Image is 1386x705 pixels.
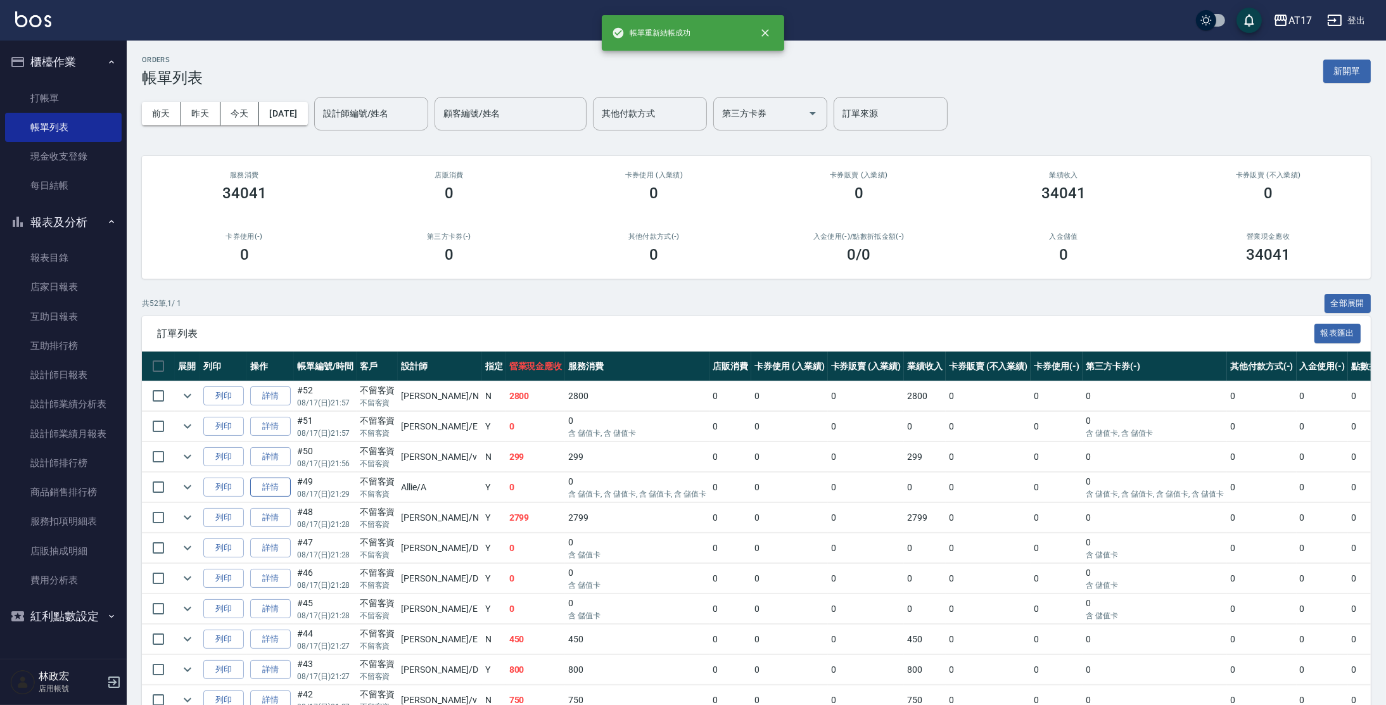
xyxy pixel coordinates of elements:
[1297,564,1349,594] td: 0
[828,503,905,533] td: 0
[976,171,1150,179] h2: 業績收入
[1227,503,1297,533] td: 0
[294,473,357,502] td: #49
[178,630,197,649] button: expand row
[294,503,357,533] td: #48
[360,445,395,458] div: 不留客資
[294,412,357,441] td: #51
[360,519,395,530] p: 不留客資
[1031,503,1083,533] td: 0
[828,381,905,411] td: 0
[203,386,244,406] button: 列印
[297,397,353,409] p: 08/17 (日) 21:57
[294,533,357,563] td: #47
[904,442,946,472] td: 299
[506,412,566,441] td: 0
[976,232,1150,241] h2: 入金儲值
[1297,473,1349,502] td: 0
[1083,381,1227,411] td: 0
[565,594,709,624] td: 0
[1227,564,1297,594] td: 0
[946,381,1031,411] td: 0
[39,670,103,683] h5: 林政宏
[1181,232,1356,241] h2: 營業現金應收
[709,473,751,502] td: 0
[1083,625,1227,654] td: 0
[1227,533,1297,563] td: 0
[360,566,395,580] div: 不留客資
[250,386,291,406] a: 詳情
[751,412,828,441] td: 0
[297,458,353,469] p: 08/17 (日) 21:56
[1314,324,1361,343] button: 報表匯出
[649,246,658,264] h3: 0
[904,381,946,411] td: 2800
[1325,294,1371,314] button: 全部展開
[398,503,481,533] td: [PERSON_NAME] /N
[709,533,751,563] td: 0
[157,232,331,241] h2: 卡券使用(-)
[398,473,481,502] td: Allie /A
[772,232,946,241] h2: 入金使用(-) /點數折抵金額(-)
[565,503,709,533] td: 2799
[565,533,709,563] td: 0
[946,352,1031,381] th: 卡券販賣 (不入業績)
[5,600,122,633] button: 紅利點數設定
[1086,428,1224,439] p: 含 儲值卡, 含 儲值卡
[946,442,1031,472] td: 0
[297,640,353,652] p: 08/17 (日) 21:27
[5,272,122,302] a: 店家日報表
[5,360,122,390] a: 設計師日報表
[360,580,395,591] p: 不留客資
[803,103,823,124] button: Open
[751,19,779,47] button: close
[1237,8,1262,33] button: save
[203,538,244,558] button: 列印
[1227,412,1297,441] td: 0
[1083,533,1227,563] td: 0
[5,566,122,595] a: 費用分析表
[709,655,751,685] td: 0
[828,564,905,594] td: 0
[1297,352,1349,381] th: 入金使用(-)
[946,412,1031,441] td: 0
[142,69,203,87] h3: 帳單列表
[360,610,395,621] p: 不留客資
[5,448,122,478] a: 設計師排行榜
[567,232,741,241] h2: 其他付款方式(-)
[751,625,828,654] td: 0
[178,569,197,588] button: expand row
[1083,503,1227,533] td: 0
[294,442,357,472] td: #50
[178,538,197,557] button: expand row
[828,533,905,563] td: 0
[946,473,1031,502] td: 0
[1031,564,1083,594] td: 0
[904,594,946,624] td: 0
[565,442,709,472] td: 299
[294,594,357,624] td: #45
[360,597,395,610] div: 不留客資
[772,171,946,179] h2: 卡券販賣 (入業績)
[181,102,220,125] button: 昨天
[1041,184,1086,202] h3: 34041
[482,594,506,624] td: Y
[240,246,249,264] h3: 0
[751,655,828,685] td: 0
[568,428,706,439] p: 含 儲值卡, 含 儲值卡
[904,564,946,594] td: 0
[946,625,1031,654] td: 0
[565,564,709,594] td: 0
[203,417,244,436] button: 列印
[1227,352,1297,381] th: 其他付款方式(-)
[398,655,481,685] td: [PERSON_NAME] /D
[1031,473,1083,502] td: 0
[1059,246,1068,264] h3: 0
[1314,327,1361,339] a: 報表匯出
[250,447,291,467] a: 詳情
[506,503,566,533] td: 2799
[360,505,395,519] div: 不留客資
[178,660,197,679] button: expand row
[5,113,122,142] a: 帳單列表
[482,625,506,654] td: N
